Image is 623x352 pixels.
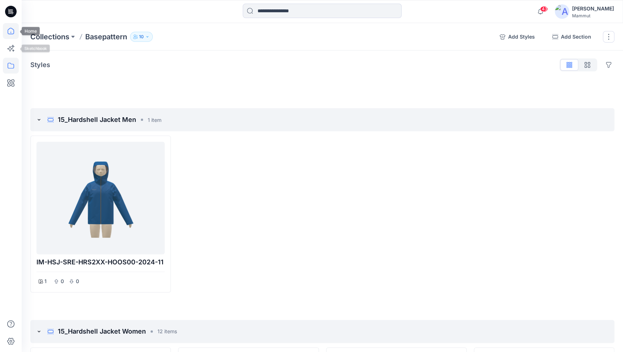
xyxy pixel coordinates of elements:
img: avatar [555,4,569,19]
p: 15_Hardshell Jacket Men [58,115,136,125]
p: 1 [44,277,47,286]
div: Mammut [572,13,614,18]
button: Add Styles [494,31,541,43]
p: IM-HSJ-SRE-HRS2XX-HOOS00-2024-11 [36,257,165,267]
div: IM-HSJ-SRE-HRS2XX-HOOS00-2024-11100 [30,136,171,292]
p: Styles [30,60,50,70]
div: [PERSON_NAME] [572,4,614,13]
p: 0 [60,277,64,286]
a: Collections [30,32,69,42]
p: Basepattern [85,32,127,42]
p: 1 item [148,116,161,124]
p: 10 [139,33,144,41]
button: Add Section [546,31,597,43]
p: 15_Hardshell Jacket Women [58,326,146,336]
button: Options [603,59,614,71]
span: 43 [540,6,548,12]
p: 12 items [157,327,177,335]
p: 0 [75,277,79,286]
button: 10 [130,32,153,42]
